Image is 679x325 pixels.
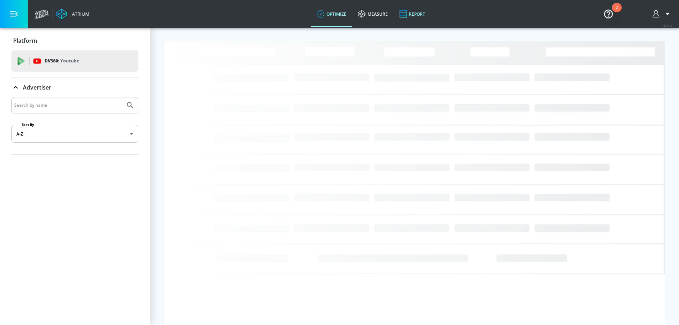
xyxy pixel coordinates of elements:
[393,1,431,27] a: Report
[13,37,37,45] p: Platform
[56,9,89,19] a: Atrium
[11,50,138,72] div: DV360: Youtube
[69,11,89,17] div: Atrium
[11,97,138,154] div: Advertiser
[662,24,672,27] span: v 4.25.4
[311,1,352,27] a: optimize
[45,57,79,65] p: DV360:
[11,31,138,51] div: Platform
[11,148,138,154] nav: list of Advertiser
[598,4,618,24] button: Open Resource Center, 2 new notifications
[23,83,51,91] p: Advertiser
[616,7,618,17] div: 2
[11,77,138,97] div: Advertiser
[20,122,36,127] label: Sort By
[60,57,79,65] p: Youtube
[14,101,122,110] input: Search by name
[11,125,138,143] div: A-Z
[352,1,393,27] a: measure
